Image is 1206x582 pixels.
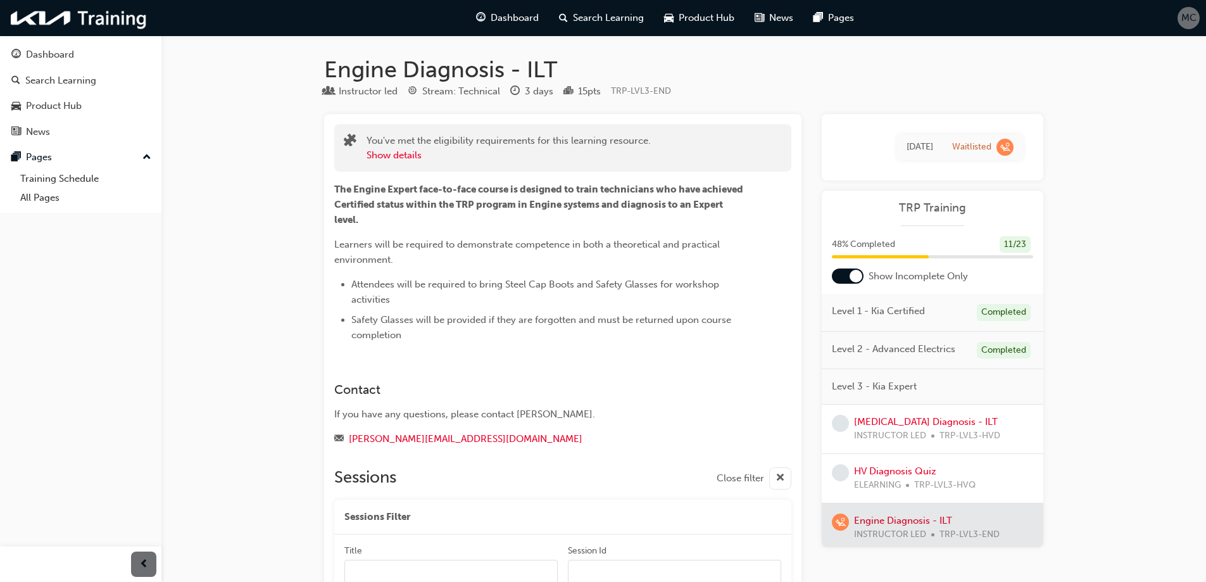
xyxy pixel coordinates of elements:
span: MC [1181,11,1197,25]
span: TRP-LVL3-HVQ [914,478,976,493]
button: Pages [5,146,156,169]
span: search-icon [559,10,568,26]
span: learningRecordVerb_NONE-icon [832,464,849,481]
a: Product Hub [5,94,156,118]
button: MC [1178,7,1200,29]
span: learningRecordVerb_WAITLIST-icon [832,514,849,531]
span: learningRecordVerb_NONE-icon [832,415,849,432]
span: clock-icon [510,86,520,98]
button: Show details [367,148,422,163]
div: If you have any questions, please contact [PERSON_NAME]. [334,407,746,422]
span: news-icon [755,10,764,26]
a: Dashboard [5,43,156,66]
span: News [769,11,793,25]
span: Learners will be required to demonstrate competence in both a theoretical and practical environment. [334,239,722,265]
div: Points [563,84,601,99]
div: Dashboard [26,47,74,62]
h1: Engine Diagnosis - ILT [324,56,1043,84]
a: HV Diagnosis Quiz [854,465,936,477]
span: Show Incomplete Only [869,269,968,284]
span: puzzle-icon [344,135,356,149]
a: News [5,120,156,144]
span: Level 2 - Advanced Electrics [832,342,955,357]
span: Sessions Filter [344,510,410,524]
span: up-icon [142,149,151,166]
a: Training Schedule [15,169,156,189]
div: Pages [26,150,52,165]
h3: Contact [334,383,746,397]
a: TRP Training [832,201,1033,215]
div: Instructor led [339,84,398,99]
div: Stream [408,84,500,99]
span: podium-icon [563,86,573,98]
div: News [26,125,50,139]
a: [PERSON_NAME][EMAIL_ADDRESS][DOMAIN_NAME] [349,433,582,445]
div: 15 pts [578,84,601,99]
a: search-iconSearch Learning [549,5,654,31]
span: INSTRUCTOR LED [854,429,926,443]
a: car-iconProduct Hub [654,5,744,31]
a: pages-iconPages [803,5,864,31]
div: Completed [977,342,1031,359]
span: car-icon [664,10,674,26]
span: The Engine Expert face-to-face course is designed to train technicians who have achieved Certifie... [334,184,745,225]
span: learningRecordVerb_WAITLIST-icon [996,139,1014,156]
div: Product Hub [26,99,82,113]
div: 3 days [525,84,553,99]
span: guage-icon [476,10,486,26]
span: target-icon [408,86,417,98]
a: Search Learning [5,69,156,92]
span: Attendees will be required to bring Steel Cap Boots and Safety Glasses for workshop activities [351,279,722,305]
span: Dashboard [491,11,539,25]
h2: Sessions [334,467,396,490]
span: Level 3 - Kia Expert [832,379,917,394]
div: 11 / 23 [1000,236,1031,253]
button: Close filter [717,467,791,490]
span: pages-icon [11,152,21,163]
div: Session Id [568,545,606,557]
span: Search Learning [573,11,644,25]
span: 48 % Completed [832,237,895,252]
div: Waitlisted [952,141,991,153]
div: Thu Aug 28 2025 10:49:16 GMT+1000 (Australian Eastern Standard Time) [907,140,933,155]
div: Search Learning [25,73,96,88]
div: Duration [510,84,553,99]
div: Email [334,431,746,447]
img: kia-training [6,5,152,31]
a: guage-iconDashboard [466,5,549,31]
span: Close filter [717,471,764,486]
span: ELEARNING [854,478,901,493]
div: You've met the eligibility requirements for this learning resource. [367,134,651,162]
span: TRP-LVL3-HVD [939,429,1000,443]
a: news-iconNews [744,5,803,31]
span: Pages [828,11,854,25]
span: news-icon [11,127,21,138]
span: pages-icon [813,10,823,26]
span: Level 1 - Kia Certified [832,304,925,319]
div: Completed [977,304,1031,321]
span: prev-icon [139,557,149,573]
span: Safety Glasses will be provided if they are forgotten and must be returned upon course completion [351,314,734,341]
span: cross-icon [776,471,785,486]
a: [MEDICAL_DATA] Diagnosis - ILT [854,416,998,427]
div: Stream: Technical [422,84,500,99]
div: Title [344,545,362,557]
span: email-icon [334,434,344,445]
span: car-icon [11,101,21,112]
span: learningResourceType_INSTRUCTOR_LED-icon [324,86,334,98]
span: search-icon [11,75,20,87]
span: guage-icon [11,49,21,61]
span: Learning resource code [611,85,671,96]
button: DashboardSearch LearningProduct HubNews [5,41,156,146]
span: Product Hub [679,11,734,25]
a: All Pages [15,188,156,208]
div: Type [324,84,398,99]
